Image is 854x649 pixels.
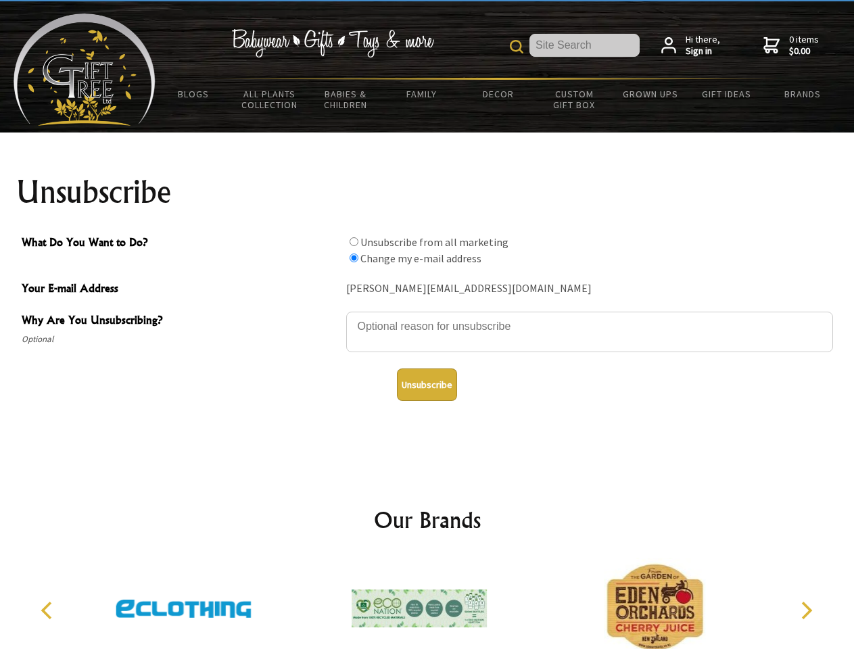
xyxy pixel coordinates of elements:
button: Next [791,596,821,625]
a: All Plants Collection [232,80,308,119]
button: Unsubscribe [397,368,457,401]
button: Previous [34,596,64,625]
h2: Our Brands [27,504,828,536]
strong: Sign in [686,45,720,57]
a: Brands [765,80,841,108]
a: Decor [460,80,536,108]
span: Hi there, [686,34,720,57]
div: [PERSON_NAME][EMAIL_ADDRESS][DOMAIN_NAME] [346,279,833,299]
label: Unsubscribe from all marketing [360,235,508,249]
a: Hi there,Sign in [661,34,720,57]
input: Site Search [529,34,640,57]
input: What Do You Want to Do? [350,254,358,262]
img: product search [510,40,523,53]
span: Your E-mail Address [22,280,339,299]
a: Babies & Children [308,80,384,119]
span: 0 items [789,33,819,57]
textarea: Why Are You Unsubscribing? [346,312,833,352]
input: What Do You Want to Do? [350,237,358,246]
a: Gift Ideas [688,80,765,108]
a: BLOGS [156,80,232,108]
span: Optional [22,331,339,347]
h1: Unsubscribe [16,176,838,208]
img: Babywear - Gifts - Toys & more [231,29,434,57]
label: Change my e-mail address [360,251,481,265]
span: Why Are You Unsubscribing? [22,312,339,331]
a: Grown Ups [612,80,688,108]
a: 0 items$0.00 [763,34,819,57]
img: Babyware - Gifts - Toys and more... [14,14,156,126]
span: What Do You Want to Do? [22,234,339,254]
a: Family [384,80,460,108]
a: Custom Gift Box [536,80,613,119]
strong: $0.00 [789,45,819,57]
